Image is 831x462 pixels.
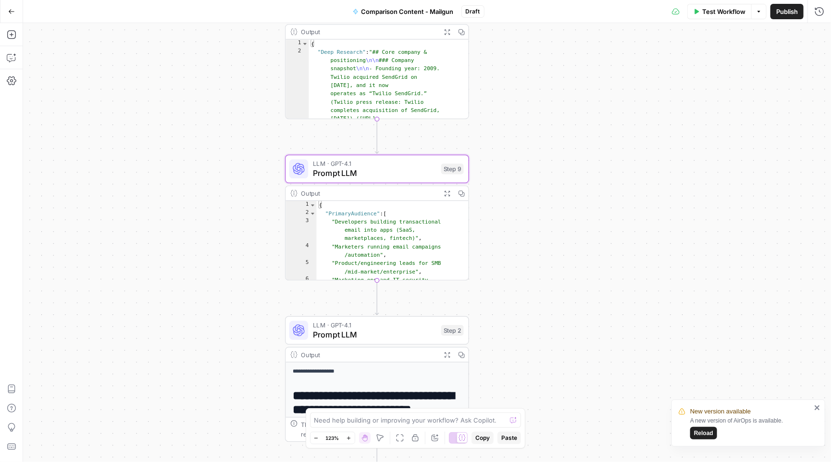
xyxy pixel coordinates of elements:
span: Comparison Content - Mailgun [361,7,454,16]
div: 2 [285,209,316,217]
span: LLM · GPT-4.1 [313,159,436,168]
span: Toggle code folding, rows 1 through 154 [310,201,316,209]
g: Edge from step_9 to step_2 [375,280,379,315]
button: Comparison Content - Mailgun [347,4,459,19]
span: LLM · GPT-4.1 [313,320,436,330]
div: LLM · GPT-4.1Prompt LLMStep 9Output{ "PrimaryAudience":[ "Developers building transactional email... [285,155,469,281]
div: Step 2 [441,325,464,336]
button: Publish [770,4,804,19]
button: Paste [497,432,521,444]
span: Toggle code folding, rows 2 through 7 [310,209,316,217]
span: 123% [326,434,339,442]
div: Step 9 [441,163,464,174]
div: 1 [285,201,316,209]
span: Toggle code folding, rows 1 through 3 [302,39,309,48]
div: 5 [285,259,316,276]
div: Output [301,188,436,198]
span: Prompt LLM [313,167,436,179]
span: Paste [501,434,517,442]
div: Output [301,27,436,37]
span: Reload [694,429,713,437]
span: Publish [776,7,798,16]
span: Prompt LLM [313,329,436,341]
button: close [814,404,821,412]
div: 6 [285,276,316,293]
div: This output is too large & has been abbreviated for review. to view the full content. [301,420,464,439]
div: 3 [285,218,316,243]
span: New version available [690,407,751,416]
div: 4 [285,242,316,259]
button: Test Workflow [687,4,751,19]
button: Copy [471,432,494,444]
g: Edge from step_3 to step_9 [375,119,379,153]
div: Output [301,350,436,360]
span: Copy [475,434,490,442]
div: 1 [285,39,309,48]
span: Draft [466,7,480,16]
span: Test Workflow [702,7,745,16]
div: A new version of AirOps is available. [690,416,811,439]
button: Reload [690,427,717,439]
